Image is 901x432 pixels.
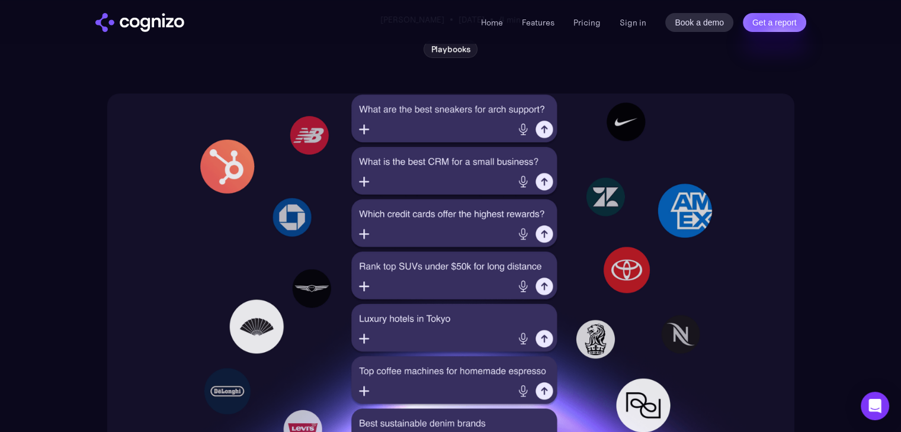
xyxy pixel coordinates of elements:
[743,13,806,32] a: Get a report
[861,392,889,420] div: Open Intercom Messenger
[620,15,646,30] a: Sign in
[522,17,554,28] a: Features
[665,13,733,32] a: Book a demo
[95,13,184,32] a: home
[95,13,184,32] img: cognizo logo
[431,44,470,54] div: Playbooks
[573,17,601,28] a: Pricing
[481,17,503,28] a: Home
